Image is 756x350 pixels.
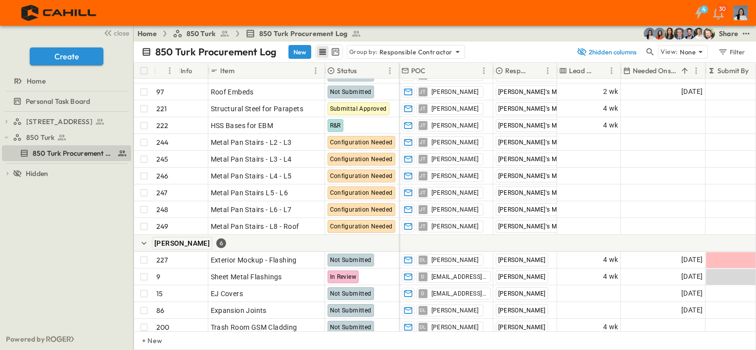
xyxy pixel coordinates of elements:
[2,146,129,160] a: 850 Turk Procurement Log
[156,306,164,315] p: 86
[330,88,372,95] span: Not Submitted
[431,138,479,146] span: [PERSON_NAME]
[431,306,479,314] span: [PERSON_NAME]
[498,72,571,79] span: [PERSON_NAME]'s Metals
[498,290,546,297] span: [PERSON_NAME]
[431,189,479,197] span: [PERSON_NAME]
[179,63,208,79] div: Info
[431,323,479,331] span: [PERSON_NAME]
[498,156,571,163] span: [PERSON_NAME]'s Metals
[211,137,292,147] span: Metal Pan Stairs - L2 - L3
[595,65,606,76] button: Sort
[211,205,292,215] span: Metal Pan Stairs - L6 - L7
[606,65,617,77] button: Menu
[349,47,378,57] p: Group by:
[13,115,129,129] a: [STREET_ADDRESS]
[138,29,157,39] a: Home
[310,65,322,77] button: Menu
[654,28,665,40] img: Stephanie McNeill (smcneill@cahill-sf.com)
[2,94,129,108] a: Personal Task Board
[542,65,554,77] button: Menu
[330,105,387,112] span: Submittal Approved
[330,273,357,280] span: In Review
[173,29,230,39] a: 850 Turk
[702,5,706,13] h6: 4
[211,188,288,198] span: Metal Pan Stairs L5 - L6
[498,139,571,146] span: [PERSON_NAME]'s Metals
[26,132,54,142] span: 850 Turk
[33,148,113,158] span: 850 Turk Procurement Log
[216,238,226,248] div: 6
[187,29,216,39] span: 850 Turk
[156,289,163,299] p: 15
[498,122,571,129] span: [PERSON_NAME]'s Metals
[603,120,618,131] span: 4 wk
[2,114,131,130] div: [STREET_ADDRESS]test
[663,28,675,40] img: Kim Bowen (kbowen@cahill-sf.com)
[420,226,426,226] span: JT
[211,289,243,299] span: EJ Covers
[211,154,292,164] span: Metal Pan Stairs - L3 - L4
[156,205,169,215] p: 248
[681,86,703,97] span: [DATE]
[679,65,690,76] button: Sort
[498,324,546,331] span: [PERSON_NAME]
[114,28,129,38] span: close
[431,206,479,214] span: [PERSON_NAME]
[421,293,425,294] span: D
[330,173,393,179] span: Configuration Needed
[330,139,393,146] span: Configuration Needed
[681,271,703,282] span: [DATE]
[330,290,372,297] span: Not Submitted
[330,307,372,314] span: Not Submitted
[259,29,347,39] span: 850 Turk Procurement Log
[211,121,274,131] span: HSS Bases for EBM
[330,324,372,331] span: Not Submitted
[2,93,131,109] div: Personal Task Boardtest
[505,66,529,76] p: Responsible Contractor
[164,65,176,77] button: Menu
[431,105,479,113] span: [PERSON_NAME]
[603,271,618,282] span: 4 wk
[498,223,571,230] span: [PERSON_NAME]'s Metals
[330,72,372,79] span: Not Submitted
[211,87,254,97] span: Roof Embeds
[683,28,695,40] img: Casey Kasten (ckasten@cahill-sf.com)
[211,306,267,315] span: Expansion Joints
[428,65,439,76] button: Sort
[681,254,703,265] span: [DATE]
[693,28,705,40] img: Kyle Baltes (kbaltes@cahill-sf.com)
[681,305,703,316] span: [DATE]
[220,66,235,76] p: Item
[337,66,357,76] p: Status
[498,273,546,280] span: [PERSON_NAME]
[681,288,703,299] span: [DATE]
[431,155,479,163] span: [PERSON_NAME]
[498,206,571,213] span: [PERSON_NAME]'s Metals
[330,257,372,263] span: Not Submitted
[673,28,685,40] img: Jared Salin (jsalin@cahill-sf.com)
[420,142,426,142] span: JT
[431,172,479,180] span: [PERSON_NAME]
[431,256,479,264] span: [PERSON_NAME]
[431,222,479,230] span: [PERSON_NAME]
[411,66,426,76] p: POC
[315,44,343,59] div: table view
[740,28,752,40] button: test
[384,65,396,77] button: Menu
[719,29,738,39] div: Share
[431,88,479,96] span: [PERSON_NAME]
[689,4,709,22] button: 4
[714,45,748,59] button: Filter
[236,65,247,76] button: Sort
[603,321,618,333] span: 4 wk
[156,104,167,114] p: 221
[26,117,93,127] span: [STREET_ADDRESS]
[661,46,678,57] p: View:
[211,272,282,282] span: Sheet Metal Flashings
